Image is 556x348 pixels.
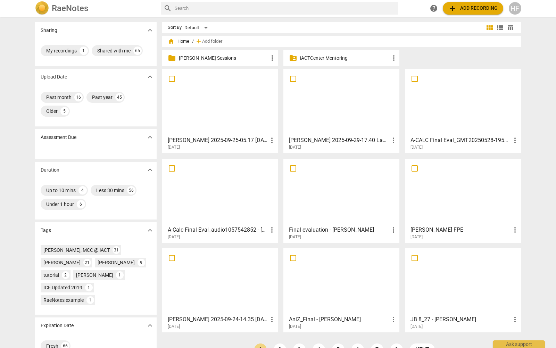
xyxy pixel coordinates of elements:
[46,47,77,54] div: My recordings
[113,246,120,254] div: 31
[286,72,397,150] a: [PERSON_NAME] 2025-09-29-17.40 Laser Session 926[DATE]
[46,94,72,101] div: Past month
[484,23,495,33] button: Tile view
[46,201,74,208] div: Under 1 hour
[286,251,397,329] a: AniZ_Final - [PERSON_NAME][DATE]
[165,251,276,329] a: [PERSON_NAME] 2025-09-24-14.35 [DATE] Coaching [PERSON_NAME] Video-converted[DATE]
[86,296,94,304] div: 1
[92,94,113,101] div: Past year
[407,161,518,240] a: [PERSON_NAME] FPE[DATE]
[428,2,440,15] a: Help
[268,315,276,324] span: more_vert
[98,259,135,266] div: [PERSON_NAME]
[289,226,389,234] h3: Final evaluation - Lili Rosenthal
[145,25,155,35] button: Show more
[43,272,59,279] div: tutorial
[192,39,194,44] span: /
[175,3,396,14] input: Search
[389,226,398,234] span: more_vert
[268,54,276,62] span: more_vert
[268,136,276,144] span: more_vert
[390,54,398,62] span: more_vert
[168,144,180,150] span: [DATE]
[289,234,301,240] span: [DATE]
[46,187,76,194] div: Up to 10 mins
[289,315,389,324] h3: AniZ_Final - Colleen Moeller
[145,165,155,175] button: Show more
[77,200,85,208] div: 6
[168,54,176,62] span: folder
[146,73,154,81] span: expand_more
[52,3,88,13] h2: RaeNotes
[389,136,398,144] span: more_vert
[145,132,155,142] button: Show more
[62,271,69,279] div: 2
[46,108,58,115] div: Older
[85,284,93,291] div: 1
[116,271,124,279] div: 1
[115,93,124,101] div: 45
[184,22,210,33] div: Default
[410,315,511,324] h3: JB 8_27 - Amy Carman
[195,38,202,45] span: add
[43,284,82,291] div: ICF Updated 2019
[146,133,154,141] span: expand_more
[493,340,545,348] div: Ask support
[443,2,503,15] button: Upload
[410,136,511,144] h3: A-CALC Final Eval_GMT20250528-195223_Recording_640x360 - NadineA Gilbert
[505,23,516,33] button: Table view
[289,144,301,150] span: [DATE]
[448,4,498,13] span: Add recording
[145,72,155,82] button: Show more
[145,225,155,235] button: Show more
[486,24,494,32] span: view_module
[507,24,514,31] span: table_chart
[300,55,390,62] p: iACTCenter Mentoring
[430,4,438,13] span: help
[168,234,180,240] span: [DATE]
[146,321,154,330] span: expand_more
[41,73,67,81] p: Upload Date
[168,324,180,330] span: [DATE]
[43,297,84,304] div: RaeNotes example
[133,47,142,55] div: 65
[410,234,423,240] span: [DATE]
[138,259,145,266] div: 9
[511,226,519,234] span: more_vert
[43,259,81,266] div: [PERSON_NAME]
[289,54,297,62] span: folder_shared
[168,226,268,234] h3: A-Calc Final Eval_audio1057542852 - Maya Yatom
[165,161,276,240] a: A-Calc Final Eval_audio1057542852 - [PERSON_NAME][DATE]
[146,26,154,34] span: expand_more
[289,136,389,144] h3: Jessica Ging 2025-09-29-17.40 Laser Session 926
[407,72,518,150] a: A-CALC Final Eval_GMT20250528-195223_Recording_640x360 - [PERSON_NAME][DATE]
[168,136,268,144] h3: Richard Parsons 2025-09-25-05.17 2 October 2025-converted
[43,247,110,254] div: [PERSON_NAME], MCC @ iACT
[289,324,301,330] span: [DATE]
[495,23,505,33] button: List view
[168,38,189,45] span: Home
[41,227,51,234] p: Tags
[127,186,135,194] div: 56
[509,2,521,15] button: HF
[165,72,276,150] a: [PERSON_NAME] 2025-09-25-05.17 [DATE]-converted[DATE]
[511,315,519,324] span: more_vert
[96,187,124,194] div: Less 30 mins
[407,251,518,329] a: JB 8_27 - [PERSON_NAME][DATE]
[41,134,76,141] p: Assessment Due
[83,259,91,266] div: 21
[286,161,397,240] a: Final evaluation - [PERSON_NAME][DATE]
[496,24,504,32] span: view_list
[268,226,276,234] span: more_vert
[410,324,423,330] span: [DATE]
[35,1,49,15] img: Logo
[168,38,175,45] span: home
[146,226,154,234] span: expand_more
[202,39,222,44] span: Add folder
[41,322,74,329] p: Expiration Date
[448,4,457,13] span: add
[168,315,268,324] h3: Michelle Bujnowski 2025-09-24-14.35 9-16-25 Coaching Julie Mentoring Video-converted
[168,25,182,30] div: Sort By
[146,166,154,174] span: expand_more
